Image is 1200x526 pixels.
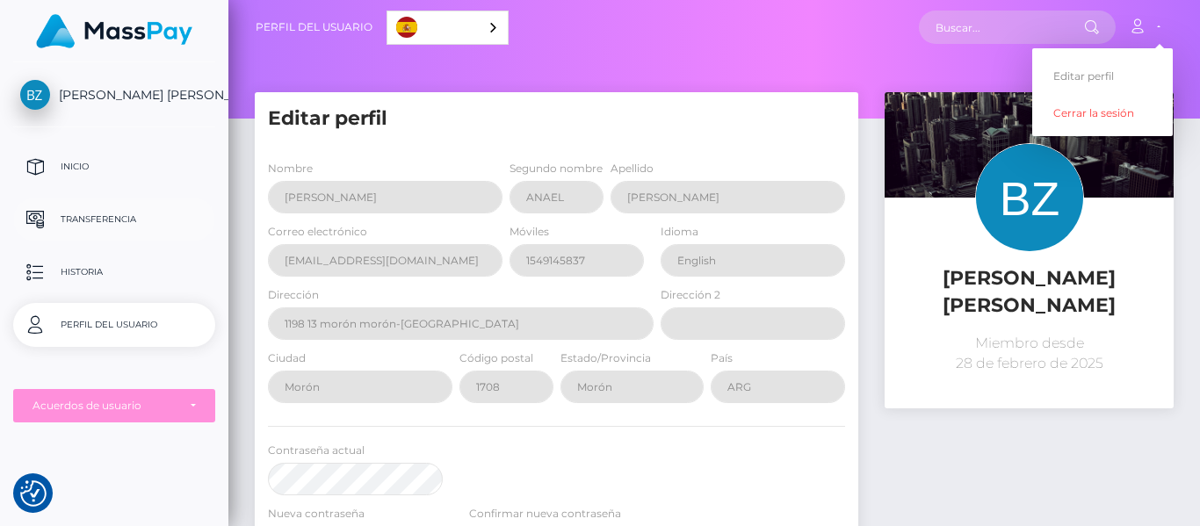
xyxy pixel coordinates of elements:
label: Idioma [661,224,698,240]
label: Contraseña actual [268,443,365,458]
label: Apellido [611,161,654,177]
div: Acuerdos de usuario [33,399,177,413]
label: País [711,350,733,366]
h5: Editar perfil [268,105,845,133]
a: Transferencia [13,198,215,241]
a: Historia [13,250,215,294]
label: Nueva contraseña [268,506,365,522]
button: Acuerdos de usuario [13,389,215,422]
img: ... [885,92,1174,285]
a: Perfil del usuario [13,303,215,347]
a: Editar perfil [1032,60,1173,92]
div: Language [387,11,509,45]
button: Consent Preferences [20,480,47,507]
p: Miembro desde 28 de febrero de 2025 [898,333,1160,375]
label: Móviles [510,224,549,240]
label: Dirección 2 [661,287,720,303]
p: Transferencia [20,206,208,233]
label: Código postal [459,350,533,366]
a: Inicio [13,145,215,189]
p: Inicio [20,154,208,180]
label: Segundo nombre [510,161,603,177]
p: Historia [20,259,208,285]
label: Correo electrónico [268,224,367,240]
img: Revisit consent button [20,480,47,507]
aside: Language selected: Español [387,11,509,45]
label: Confirmar nueva contraseña [469,506,621,522]
label: Estado/Provincia [560,350,651,366]
a: Español [387,11,508,44]
a: Perfil del usuario [256,9,372,46]
label: Nombre [268,161,313,177]
p: Perfil del usuario [20,312,208,338]
img: MassPay [36,14,192,48]
label: Ciudad [268,350,306,366]
a: Cerrar la sesión [1032,97,1173,129]
label: Dirección [268,287,319,303]
input: Buscar... [919,11,1084,44]
span: [PERSON_NAME] [PERSON_NAME] [13,87,215,103]
h5: [PERSON_NAME] [PERSON_NAME] [898,265,1160,320]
